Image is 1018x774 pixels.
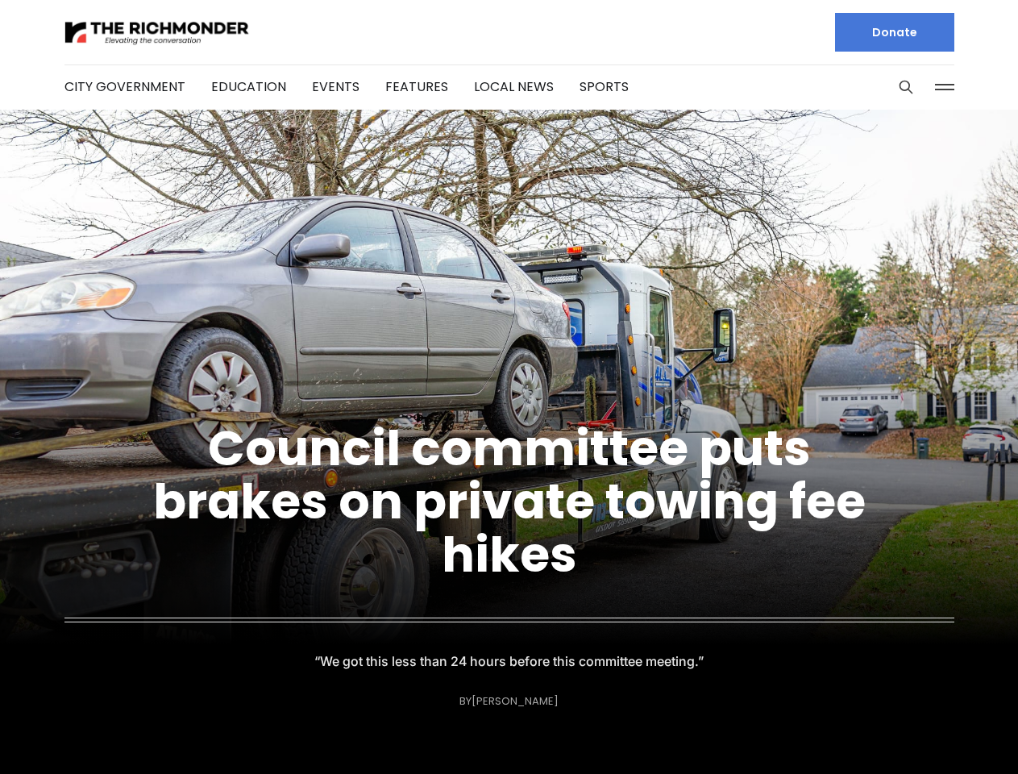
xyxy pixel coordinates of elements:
div: By [459,695,559,707]
a: [PERSON_NAME] [472,693,559,709]
a: Events [312,77,359,96]
img: The Richmonder [64,19,250,47]
a: Council committee puts brakes on private towing fee hikes [153,414,866,589]
a: City Government [64,77,185,96]
a: Features [385,77,448,96]
a: Donate [835,13,954,52]
a: Local News [474,77,554,96]
button: Search this site [894,75,918,99]
p: “We got this less than 24 hours before this committee meeting.” [324,650,694,672]
a: Sports [580,77,629,96]
a: Education [211,77,286,96]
